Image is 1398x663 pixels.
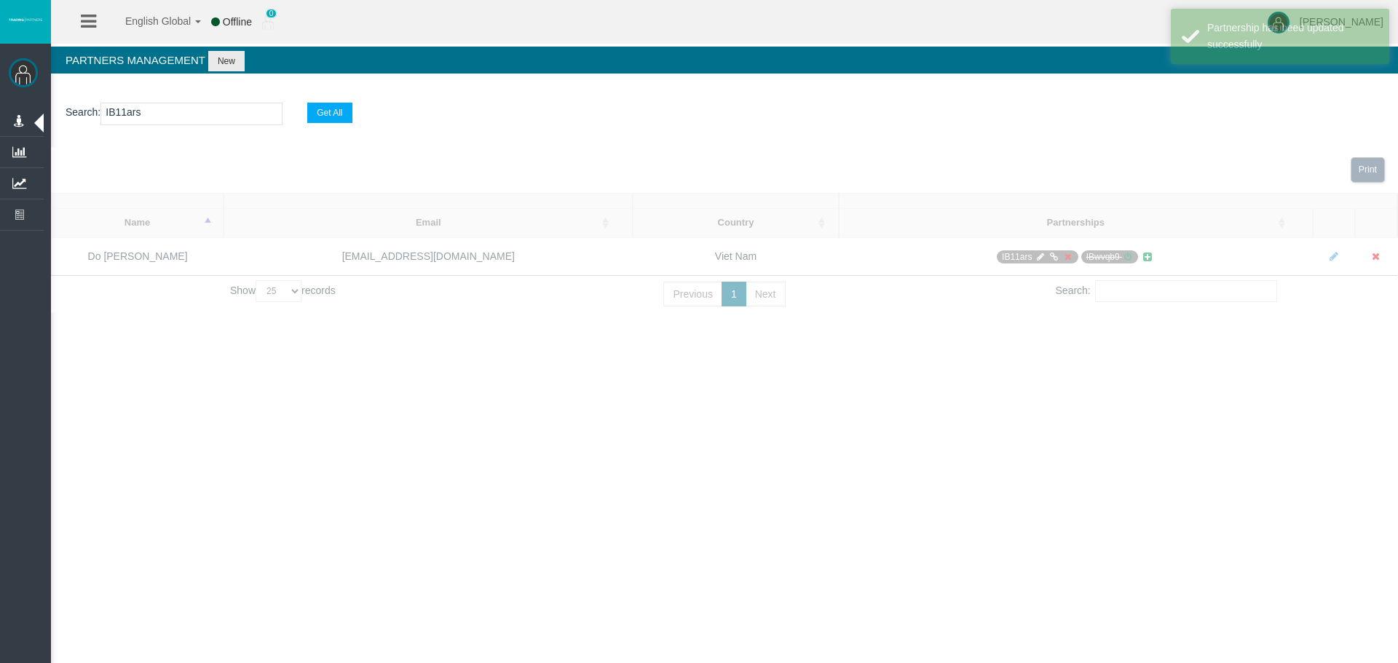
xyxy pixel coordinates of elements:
div: Partnership has beed updated successfully [1207,20,1378,53]
span: Partners Management [66,54,205,66]
img: user_small.png [262,15,274,30]
span: 0 [266,9,277,18]
label: Search [66,104,98,121]
img: logo.svg [7,17,44,23]
button: New [208,51,245,71]
span: English Global [106,15,191,27]
button: Get All [307,103,352,123]
span: Offline [223,16,252,28]
p: : [66,103,1383,125]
